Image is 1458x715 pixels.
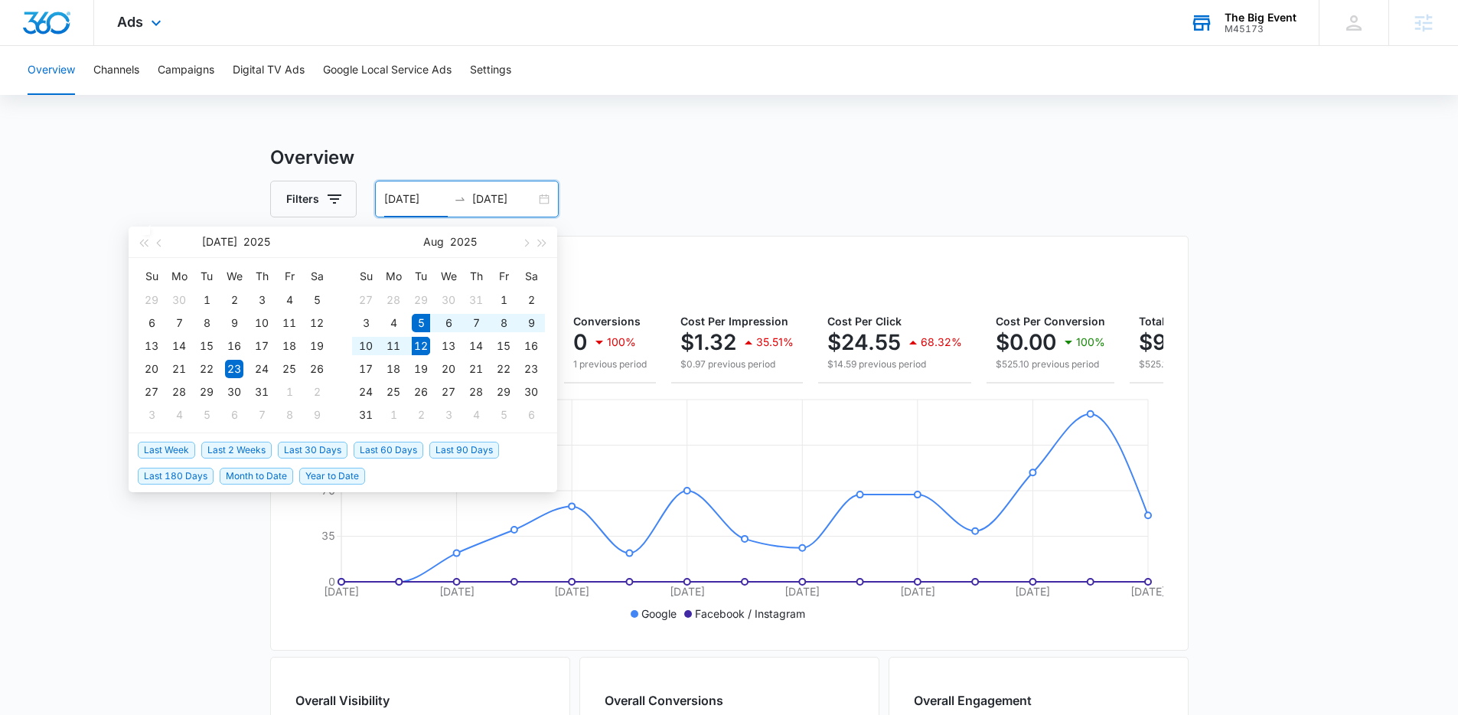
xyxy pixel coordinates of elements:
td: 2025-08-19 [407,357,435,380]
td: 2025-08-06 [220,403,248,426]
tspan: [DATE] [1015,585,1050,598]
div: 7 [170,314,188,332]
div: 9 [225,314,243,332]
p: Google [641,606,677,622]
td: 2025-07-27 [138,380,165,403]
tspan: [DATE] [324,585,359,598]
div: 1 [384,406,403,424]
td: 2025-08-08 [276,403,303,426]
td: 2025-08-25 [380,380,407,403]
div: 9 [308,406,326,424]
button: Settings [470,46,511,95]
th: We [435,264,462,289]
div: 3 [142,406,161,424]
td: 2025-08-24 [352,380,380,403]
div: 8 [494,314,513,332]
div: 13 [142,337,161,355]
td: 2025-08-20 [435,357,462,380]
div: 11 [280,314,298,332]
td: 2025-07-28 [380,289,407,312]
td: 2025-07-18 [276,335,303,357]
div: 15 [197,337,216,355]
td: 2025-08-09 [303,403,331,426]
div: 18 [280,337,298,355]
td: 2025-08-23 [517,357,545,380]
h3: Overview [270,144,1189,171]
p: Facebook / Instagram [695,606,805,622]
th: Sa [303,264,331,289]
th: Su [138,264,165,289]
div: 19 [308,337,326,355]
td: 2025-06-30 [165,289,193,312]
span: Last 30 Days [278,442,347,459]
span: Cost Per Click [827,315,902,328]
div: 31 [467,291,485,309]
td: 2025-08-10 [352,335,380,357]
div: 28 [384,291,403,309]
td: 2025-07-25 [276,357,303,380]
td: 2025-07-29 [407,289,435,312]
button: Channels [93,46,139,95]
td: 2025-07-31 [462,289,490,312]
div: 2 [522,291,540,309]
td: 2025-08-04 [165,403,193,426]
td: 2025-08-03 [352,312,380,335]
th: Tu [193,264,220,289]
div: 4 [170,406,188,424]
div: 25 [280,360,298,378]
tspan: [DATE] [669,585,704,598]
td: 2025-09-03 [435,403,462,426]
p: 0 [573,330,587,354]
div: 10 [357,337,375,355]
tspan: [DATE] [784,585,820,598]
td: 2025-08-13 [435,335,462,357]
td: 2025-07-24 [248,357,276,380]
td: 2025-07-21 [165,357,193,380]
div: 31 [357,406,375,424]
td: 2025-07-12 [303,312,331,335]
td: 2025-08-04 [380,312,407,335]
div: 27 [357,291,375,309]
span: Conversions [573,315,641,328]
td: 2025-08-31 [352,403,380,426]
span: Last Week [138,442,195,459]
div: 14 [170,337,188,355]
p: $14.59 previous period [827,357,962,371]
td: 2025-07-04 [276,289,303,312]
p: 100% [607,337,636,348]
td: 2025-07-31 [248,380,276,403]
div: 23 [522,360,540,378]
div: 17 [357,360,375,378]
div: 26 [412,383,430,401]
button: Digital TV Ads [233,46,305,95]
div: 2 [308,383,326,401]
div: 27 [142,383,161,401]
div: 30 [439,291,458,309]
div: 21 [170,360,188,378]
input: Start date [384,191,448,207]
td: 2025-08-11 [380,335,407,357]
div: 5 [494,406,513,424]
div: 20 [439,360,458,378]
button: 2025 [450,227,477,257]
div: 25 [384,383,403,401]
td: 2025-08-18 [380,357,407,380]
div: 30 [522,383,540,401]
th: Th [462,264,490,289]
div: 5 [412,314,430,332]
div: 17 [253,337,271,355]
div: 2 [225,291,243,309]
div: 1 [197,291,216,309]
td: 2025-07-14 [165,335,193,357]
div: 12 [308,314,326,332]
span: Cost Per Impression [680,315,788,328]
div: 28 [467,383,485,401]
td: 2025-08-01 [276,380,303,403]
th: We [220,264,248,289]
div: 5 [308,291,326,309]
div: 11 [384,337,403,355]
div: 19 [412,360,430,378]
div: 29 [494,383,513,401]
p: $0.00 [996,330,1056,354]
div: 23 [225,360,243,378]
